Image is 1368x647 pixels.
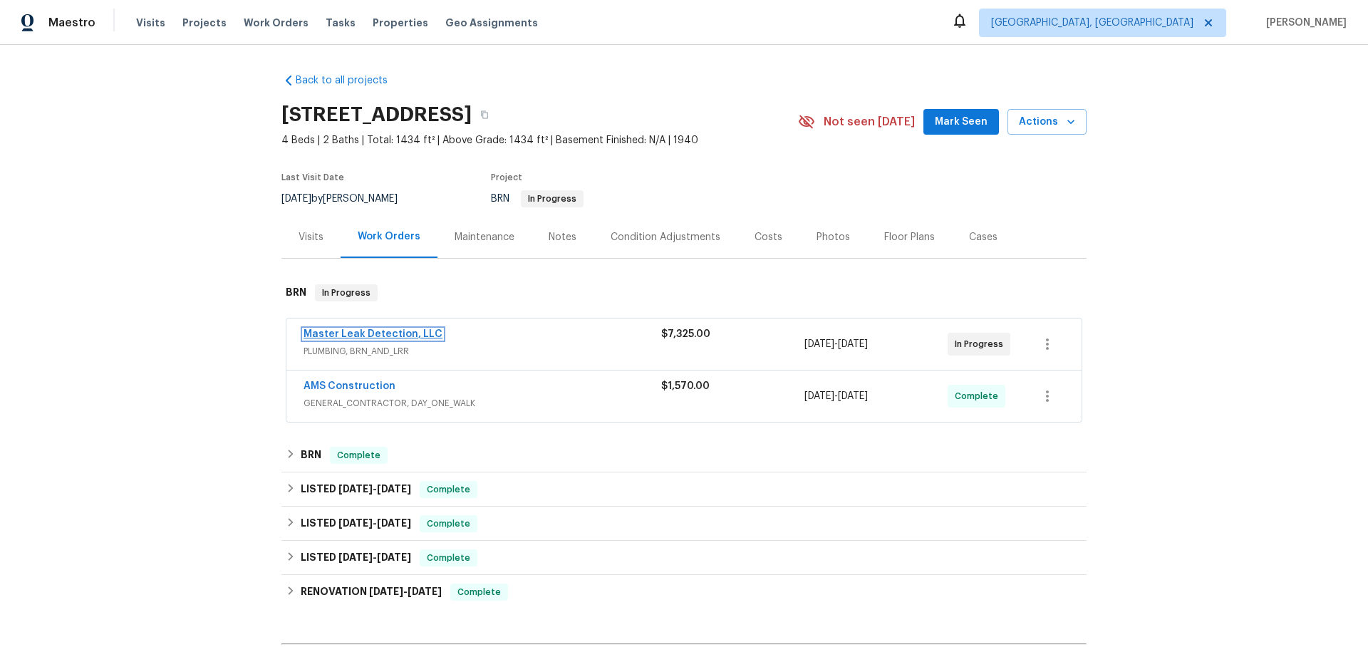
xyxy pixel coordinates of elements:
[281,133,798,147] span: 4 Beds | 2 Baths | Total: 1434 ft² | Above Grade: 1434 ft² | Basement Finished: N/A | 1940
[455,230,514,244] div: Maintenance
[281,438,1087,472] div: BRN Complete
[281,73,418,88] a: Back to all projects
[991,16,1193,30] span: [GEOGRAPHIC_DATA], [GEOGRAPHIC_DATA]
[1007,109,1087,135] button: Actions
[338,552,373,562] span: [DATE]
[661,381,710,391] span: $1,570.00
[923,109,999,135] button: Mark Seen
[935,113,988,131] span: Mark Seen
[286,284,306,301] h6: BRN
[301,481,411,498] h6: LISTED
[838,391,868,401] span: [DATE]
[281,507,1087,541] div: LISTED [DATE]-[DATE]Complete
[804,391,834,401] span: [DATE]
[824,115,915,129] span: Not seen [DATE]
[491,194,584,204] span: BRN
[281,472,1087,507] div: LISTED [DATE]-[DATE]Complete
[377,484,411,494] span: [DATE]
[244,16,309,30] span: Work Orders
[301,447,321,464] h6: BRN
[804,337,868,351] span: -
[331,448,386,462] span: Complete
[316,286,376,300] span: In Progress
[281,575,1087,609] div: RENOVATION [DATE]-[DATE]Complete
[522,195,582,203] span: In Progress
[408,586,442,596] span: [DATE]
[281,541,1087,575] div: LISTED [DATE]-[DATE]Complete
[445,16,538,30] span: Geo Assignments
[301,515,411,532] h6: LISTED
[421,551,476,565] span: Complete
[377,518,411,528] span: [DATE]
[884,230,935,244] div: Floor Plans
[817,230,850,244] div: Photos
[611,230,720,244] div: Condition Adjustments
[338,552,411,562] span: -
[281,270,1087,316] div: BRN In Progress
[304,381,395,391] a: AMS Construction
[182,16,227,30] span: Projects
[338,484,373,494] span: [DATE]
[281,190,415,207] div: by [PERSON_NAME]
[299,230,323,244] div: Visits
[421,517,476,531] span: Complete
[301,584,442,601] h6: RENOVATION
[281,173,344,182] span: Last Visit Date
[338,484,411,494] span: -
[491,173,522,182] span: Project
[421,482,476,497] span: Complete
[304,344,661,358] span: PLUMBING, BRN_AND_LRR
[1260,16,1347,30] span: [PERSON_NAME]
[955,389,1004,403] span: Complete
[804,339,834,349] span: [DATE]
[304,396,661,410] span: GENERAL_CONTRACTOR, DAY_ONE_WALK
[377,552,411,562] span: [DATE]
[358,229,420,244] div: Work Orders
[338,518,411,528] span: -
[369,586,442,596] span: -
[301,549,411,566] h6: LISTED
[48,16,95,30] span: Maestro
[1019,113,1075,131] span: Actions
[472,102,497,128] button: Copy Address
[369,586,403,596] span: [DATE]
[326,18,356,28] span: Tasks
[452,585,507,599] span: Complete
[838,339,868,349] span: [DATE]
[281,194,311,204] span: [DATE]
[338,518,373,528] span: [DATE]
[373,16,428,30] span: Properties
[549,230,576,244] div: Notes
[755,230,782,244] div: Costs
[969,230,997,244] div: Cases
[281,108,472,122] h2: [STREET_ADDRESS]
[661,329,710,339] span: $7,325.00
[955,337,1009,351] span: In Progress
[304,329,442,339] a: Master Leak Detection, LLC
[136,16,165,30] span: Visits
[804,389,868,403] span: -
